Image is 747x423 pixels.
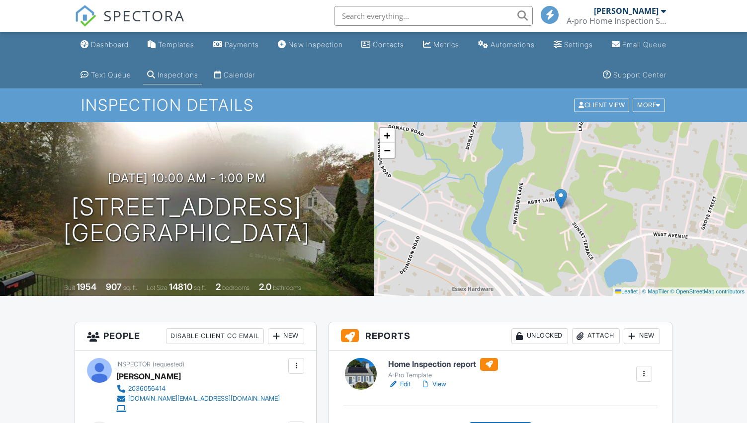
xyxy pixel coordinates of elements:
[209,36,263,54] a: Payments
[615,288,638,294] a: Leaflet
[77,282,96,292] div: 1954
[329,322,671,351] h3: Reports
[642,288,669,294] a: © MapTiler
[210,66,259,84] a: Calendar
[633,99,665,112] div: More
[572,328,620,344] div: Attach
[194,284,206,291] span: sq.ft.
[574,99,629,112] div: Client View
[334,6,533,26] input: Search everything...
[420,379,446,389] a: View
[491,40,535,49] div: Automations
[419,36,463,54] a: Metrics
[288,40,343,49] div: New Inspection
[388,371,498,379] div: A-Pro Template
[128,395,280,403] div: [DOMAIN_NAME][EMAIL_ADDRESS][DOMAIN_NAME]
[268,328,304,344] div: New
[103,5,185,26] span: SPECTORA
[555,189,567,209] img: Marker
[388,379,411,389] a: Edit
[670,288,745,294] a: © OpenStreetMap contributors
[75,13,185,34] a: SPECTORA
[158,40,194,49] div: Templates
[64,284,75,291] span: Built
[116,394,280,404] a: [DOMAIN_NAME][EMAIL_ADDRESS][DOMAIN_NAME]
[567,16,666,26] div: A-pro Home Inspection Services
[128,385,166,393] div: 2036056414
[123,284,137,291] span: sq. ft.
[108,171,266,185] h3: [DATE] 10:00 am - 1:00 pm
[564,40,593,49] div: Settings
[116,384,280,394] a: 2036056414
[388,358,498,371] h6: Home Inspection report
[639,288,641,294] span: |
[599,66,670,84] a: Support Center
[622,40,666,49] div: Email Queue
[380,143,395,158] a: Zoom out
[116,369,181,384] div: [PERSON_NAME]
[273,284,301,291] span: bathrooms
[608,36,670,54] a: Email Queue
[75,5,96,27] img: The Best Home Inspection Software - Spectora
[147,284,167,291] span: Lot Size
[143,66,202,84] a: Inspections
[77,36,133,54] a: Dashboard
[433,40,459,49] div: Metrics
[384,144,390,156] span: −
[216,282,221,292] div: 2
[373,40,404,49] div: Contacts
[166,328,264,344] div: Disable Client CC Email
[357,36,408,54] a: Contacts
[222,284,249,291] span: bedrooms
[75,322,316,351] h3: People
[169,282,192,292] div: 14810
[116,360,151,368] span: Inspector
[91,40,129,49] div: Dashboard
[274,36,347,54] a: New Inspection
[153,360,184,368] span: (requested)
[64,194,310,247] h1: [STREET_ADDRESS] [GEOGRAPHIC_DATA]
[474,36,539,54] a: Automations (Basic)
[624,328,660,344] div: New
[384,129,390,141] span: +
[380,128,395,143] a: Zoom in
[511,328,568,344] div: Unlocked
[91,70,131,79] div: Text Queue
[225,40,259,49] div: Payments
[388,358,498,380] a: Home Inspection report A-Pro Template
[224,70,255,79] div: Calendar
[259,282,271,292] div: 2.0
[144,36,198,54] a: Templates
[573,101,632,108] a: Client View
[594,6,659,16] div: [PERSON_NAME]
[158,70,198,79] div: Inspections
[77,66,135,84] a: Text Queue
[81,96,666,114] h1: Inspection Details
[550,36,597,54] a: Settings
[106,282,122,292] div: 907
[613,70,666,79] div: Support Center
